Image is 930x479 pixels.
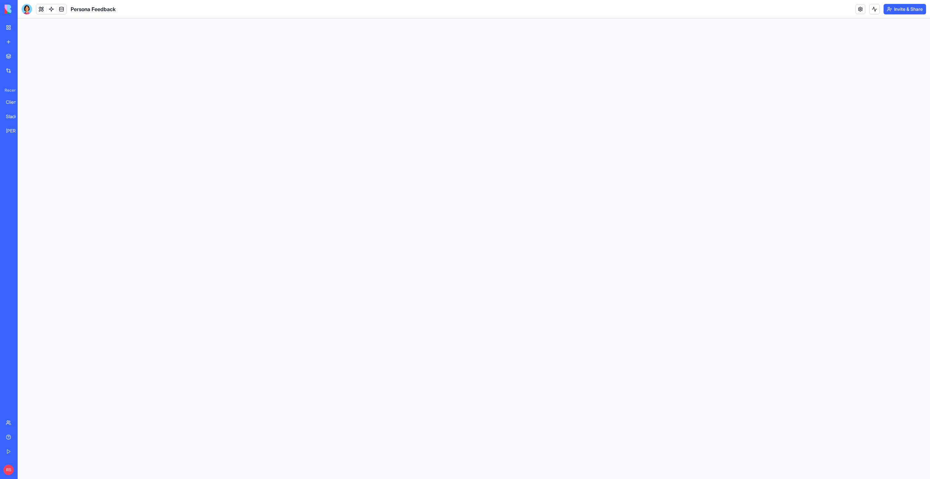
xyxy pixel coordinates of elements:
button: Invite & Share [884,4,926,14]
div: ClientFlow Pro [6,99,24,105]
span: Recent [2,88,16,93]
div: Slack Channel Explorer [6,113,24,120]
img: logo [5,5,45,14]
a: [PERSON_NAME]'s Vendor List [2,124,28,137]
span: RS [3,465,14,475]
a: Slack Channel Explorer [2,110,28,123]
div: [PERSON_NAME]'s Vendor List [6,128,24,134]
span: Persona Feedback [71,5,116,13]
a: ClientFlow Pro [2,96,28,109]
